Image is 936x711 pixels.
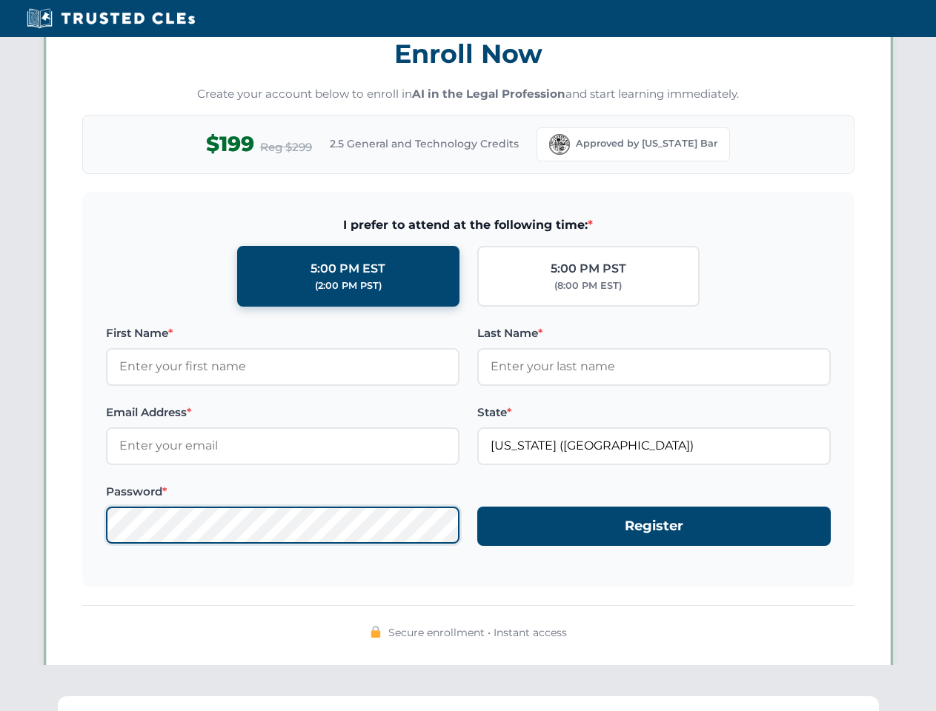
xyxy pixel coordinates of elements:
[551,259,626,278] div: 5:00 PM PST
[477,324,831,342] label: Last Name
[106,216,831,235] span: I prefer to attend at the following time:
[315,278,382,293] div: (2:00 PM PST)
[106,404,459,421] label: Email Address
[82,30,854,77] h3: Enroll Now
[311,259,385,278] div: 5:00 PM EST
[106,348,459,385] input: Enter your first name
[370,626,382,638] img: 🔒
[388,624,567,641] span: Secure enrollment • Instant access
[477,404,831,421] label: State
[106,483,459,501] label: Password
[106,427,459,464] input: Enter your email
[549,134,570,155] img: Florida Bar
[576,136,717,151] span: Approved by [US_STATE] Bar
[106,324,459,342] label: First Name
[477,348,831,385] input: Enter your last name
[412,87,565,101] strong: AI in the Legal Profession
[82,86,854,103] p: Create your account below to enroll in and start learning immediately.
[554,278,622,293] div: (8:00 PM EST)
[260,138,312,156] span: Reg $299
[477,507,831,546] button: Register
[330,136,519,152] span: 2.5 General and Technology Credits
[206,127,254,161] span: $199
[477,427,831,464] input: Florida (FL)
[22,7,199,30] img: Trusted CLEs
